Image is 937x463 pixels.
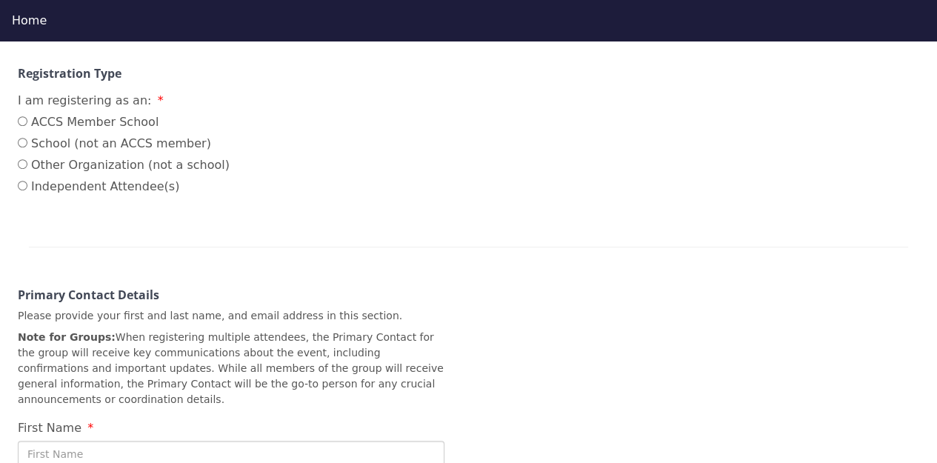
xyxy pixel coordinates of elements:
[18,135,230,153] label: School (not an ACCS member)
[18,116,27,126] input: ACCS Member School
[18,93,151,107] span: I am registering as an:
[18,138,27,147] input: School (not an ACCS member)
[18,159,27,169] input: Other Organization (not a school)
[18,65,121,81] strong: Registration Type
[12,12,925,30] div: Home
[18,113,230,131] label: ACCS Member School
[18,331,116,343] strong: Note for Groups:
[18,156,230,174] label: Other Organization (not a school)
[18,421,81,435] span: First Name
[18,287,159,303] strong: Primary Contact Details
[18,330,444,407] p: When registering multiple attendees, the Primary Contact for the group will receive key communica...
[18,308,444,324] p: Please provide your first and last name, and email address in this section.
[18,181,27,190] input: Independent Attendee(s)
[18,178,230,196] label: Independent Attendee(s)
